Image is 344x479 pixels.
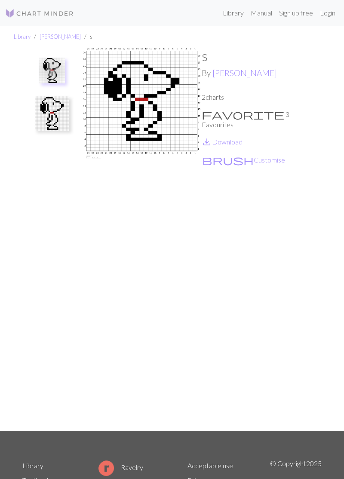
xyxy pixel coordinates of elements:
a: Library [219,4,247,21]
li: s [81,33,92,41]
img: snoopy [82,48,202,431]
a: Library [14,33,31,40]
p: 2 charts [202,92,322,102]
a: Ravelry [98,463,143,471]
a: Sign up free [276,4,316,21]
p: 3 Favourites [202,109,322,130]
a: [PERSON_NAME] [40,33,81,40]
img: snoopy [39,58,65,83]
button: CustomiseCustomise [202,154,286,166]
i: Favourite [202,109,284,120]
a: Library [22,461,43,470]
h1: s [202,48,322,64]
a: [PERSON_NAME] [212,68,277,78]
a: Manual [247,4,276,21]
span: favorite [202,108,284,120]
a: Login [316,4,339,21]
a: DownloadDownload [202,138,243,146]
img: Ravelry logo [98,461,114,476]
a: Acceptable use [187,461,233,470]
i: Customise [202,155,254,165]
h2: By [202,68,322,78]
span: save_alt [202,136,212,148]
i: Download [202,137,212,147]
img: Logo [5,8,74,18]
img: Copy of s [35,96,69,131]
span: brush [202,154,254,166]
